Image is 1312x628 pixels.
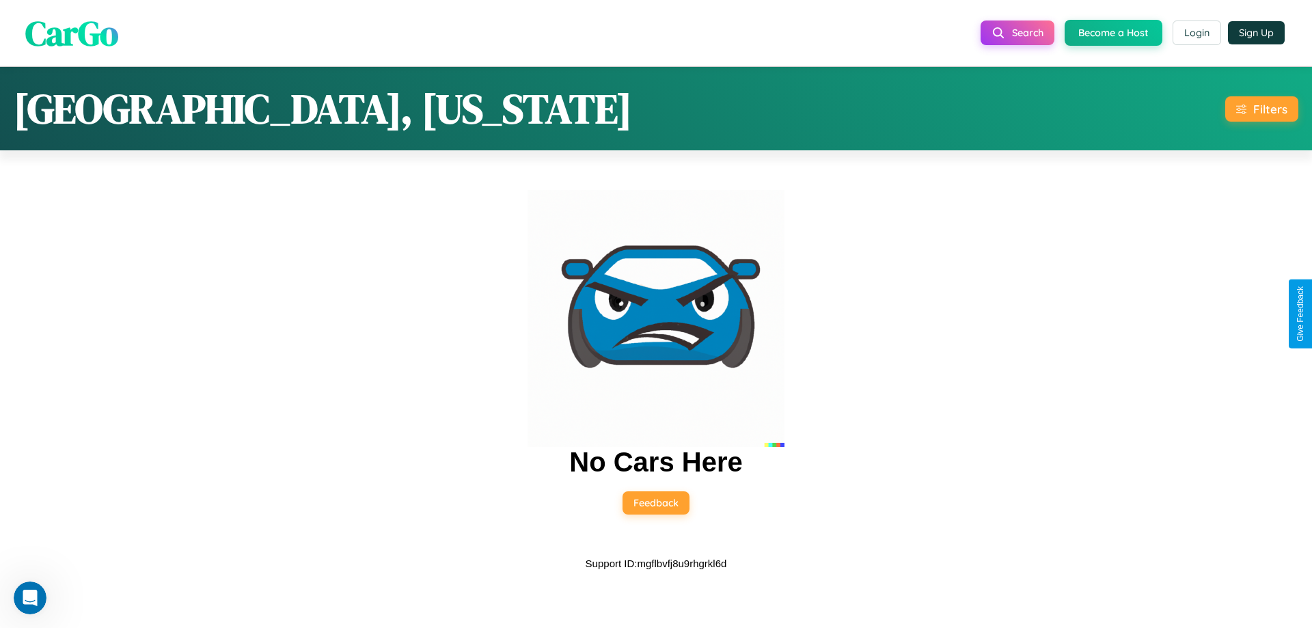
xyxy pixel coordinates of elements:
iframe: Intercom live chat [14,582,46,614]
button: Sign Up [1228,21,1285,44]
div: Give Feedback [1296,286,1305,342]
img: car [528,190,784,447]
p: Support ID: mgflbvfj8u9rhgrkl6d [586,554,727,573]
button: Filters [1225,96,1298,122]
span: CarGo [25,9,118,56]
button: Become a Host [1065,20,1162,46]
span: Search [1012,27,1043,39]
div: Filters [1253,102,1287,116]
button: Feedback [623,491,689,515]
h1: [GEOGRAPHIC_DATA], [US_STATE] [14,81,632,137]
button: Search [981,21,1054,45]
button: Login [1173,21,1221,45]
h2: No Cars Here [569,447,742,478]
